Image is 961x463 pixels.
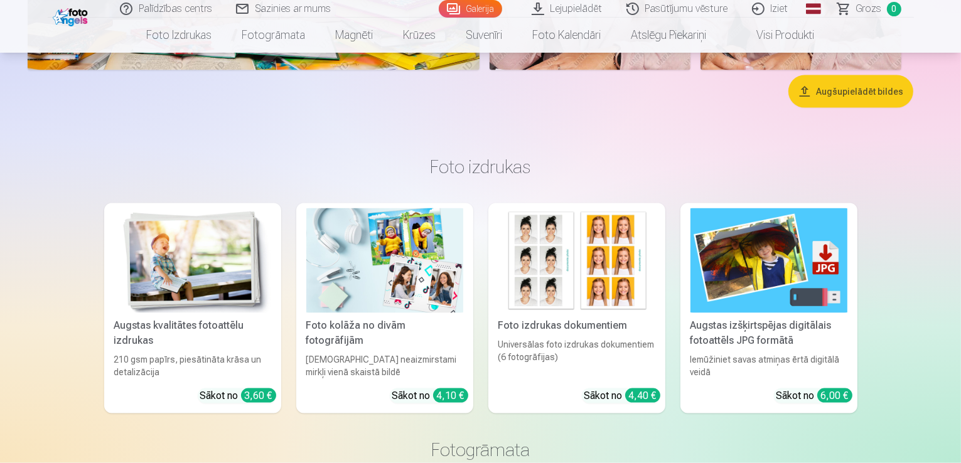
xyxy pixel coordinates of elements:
[227,18,321,53] a: Fotogrāmata
[817,388,852,403] div: 6,00 €
[114,156,847,178] h3: Foto izdrukas
[104,203,281,413] a: Augstas kvalitātes fotoattēlu izdrukasAugstas kvalitātes fotoattēlu izdrukas210 gsm papīrs, piesā...
[389,18,451,53] a: Krūzes
[109,318,276,348] div: Augstas kvalitātes fotoattēlu izdrukas
[680,203,857,413] a: Augstas izšķirtspējas digitālais fotoattēls JPG formātāAugstas izšķirtspējas digitālais fotoattēl...
[109,353,276,378] div: 210 gsm papīrs, piesātināta krāsa un detalizācija
[200,388,276,403] div: Sākot no
[776,388,852,403] div: Sākot no
[241,388,276,403] div: 3,60 €
[114,439,847,461] h3: Fotogrāmata
[518,18,616,53] a: Foto kalendāri
[685,353,852,378] div: Iemūžiniet savas atmiņas ērtā digitālā veidā
[788,75,913,108] button: Augšupielādēt bildes
[392,388,468,403] div: Sākot no
[722,18,830,53] a: Visi produkti
[114,208,271,313] img: Augstas kvalitātes fotoattēlu izdrukas
[856,1,882,16] span: Grozs
[493,338,660,378] div: Universālas foto izdrukas dokumentiem (6 fotogrāfijas)
[584,388,660,403] div: Sākot no
[451,18,518,53] a: Suvenīri
[625,388,660,403] div: 4,40 €
[296,203,473,413] a: Foto kolāža no divām fotogrāfijāmFoto kolāža no divām fotogrāfijām[DEMOGRAPHIC_DATA] neaizmirstam...
[132,18,227,53] a: Foto izdrukas
[616,18,722,53] a: Atslēgu piekariņi
[433,388,468,403] div: 4,10 €
[321,18,389,53] a: Magnēti
[498,208,655,313] img: Foto izdrukas dokumentiem
[301,318,468,348] div: Foto kolāža no divām fotogrāfijām
[301,353,468,378] div: [DEMOGRAPHIC_DATA] neaizmirstami mirkļi vienā skaistā bildē
[488,203,665,413] a: Foto izdrukas dokumentiemFoto izdrukas dokumentiemUniversālas foto izdrukas dokumentiem (6 fotogr...
[306,208,463,313] img: Foto kolāža no divām fotogrāfijām
[685,318,852,348] div: Augstas izšķirtspējas digitālais fotoattēls JPG formātā
[53,5,91,26] img: /fa1
[887,2,901,16] span: 0
[493,318,660,333] div: Foto izdrukas dokumentiem
[690,208,847,313] img: Augstas izšķirtspējas digitālais fotoattēls JPG formātā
